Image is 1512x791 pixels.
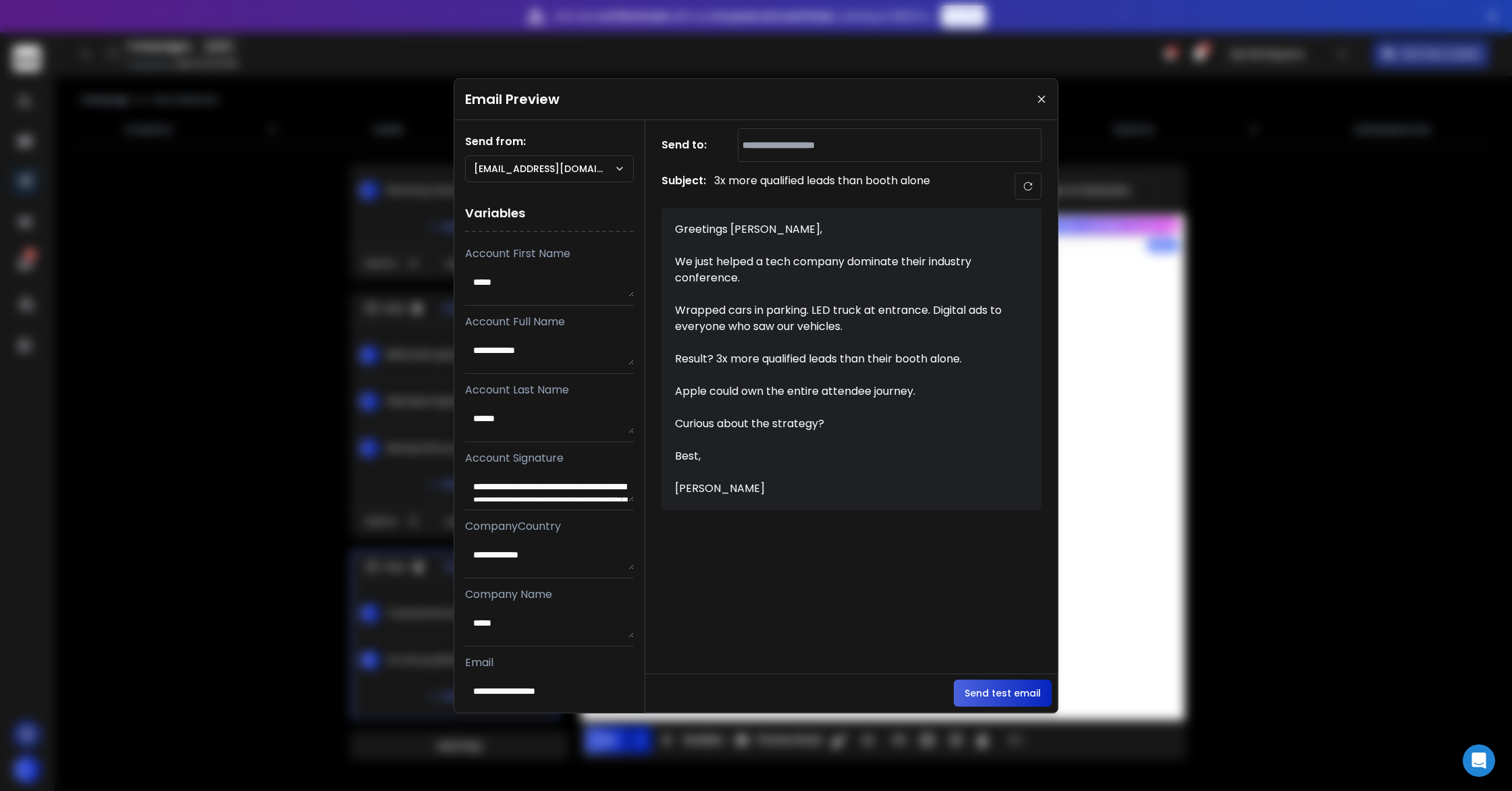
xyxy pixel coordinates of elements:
button: Send test email [954,680,1052,707]
div: Greetings [PERSON_NAME], [675,221,1013,238]
p: Account Signature [465,450,634,466]
p: Account Last Name [465,382,634,398]
div: We just helped a tech company dominate their industry conference. [675,254,1013,286]
p: Account Full Name [465,314,634,330]
h1: Variables [465,196,634,232]
h1: Send from: [465,134,634,150]
div: [PERSON_NAME] [675,481,1013,497]
div: Best, [675,448,1013,464]
p: 3x more qualified leads than booth alone [714,173,930,200]
p: Email [465,655,634,671]
div: Curious about the strategy? [675,416,1013,432]
div: Wrapped cars in parking. LED truck at entrance. Digital ads to everyone who saw our vehicles. [675,302,1013,335]
div: Open Intercom Messenger [1463,744,1495,777]
h1: Email Preview [465,90,560,109]
p: Company Name [465,587,634,603]
h1: Subject: [661,173,706,200]
p: CompanyCountry [465,518,634,535]
p: Account First Name [465,246,634,262]
p: [EMAIL_ADDRESS][DOMAIN_NAME] [474,162,614,175]
h1: Send to: [661,137,715,153]
div: Apple could own the entire attendee journey. [675,383,1013,400]
div: Result? 3x more qualified leads than their booth alone. [675,351,1013,367]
